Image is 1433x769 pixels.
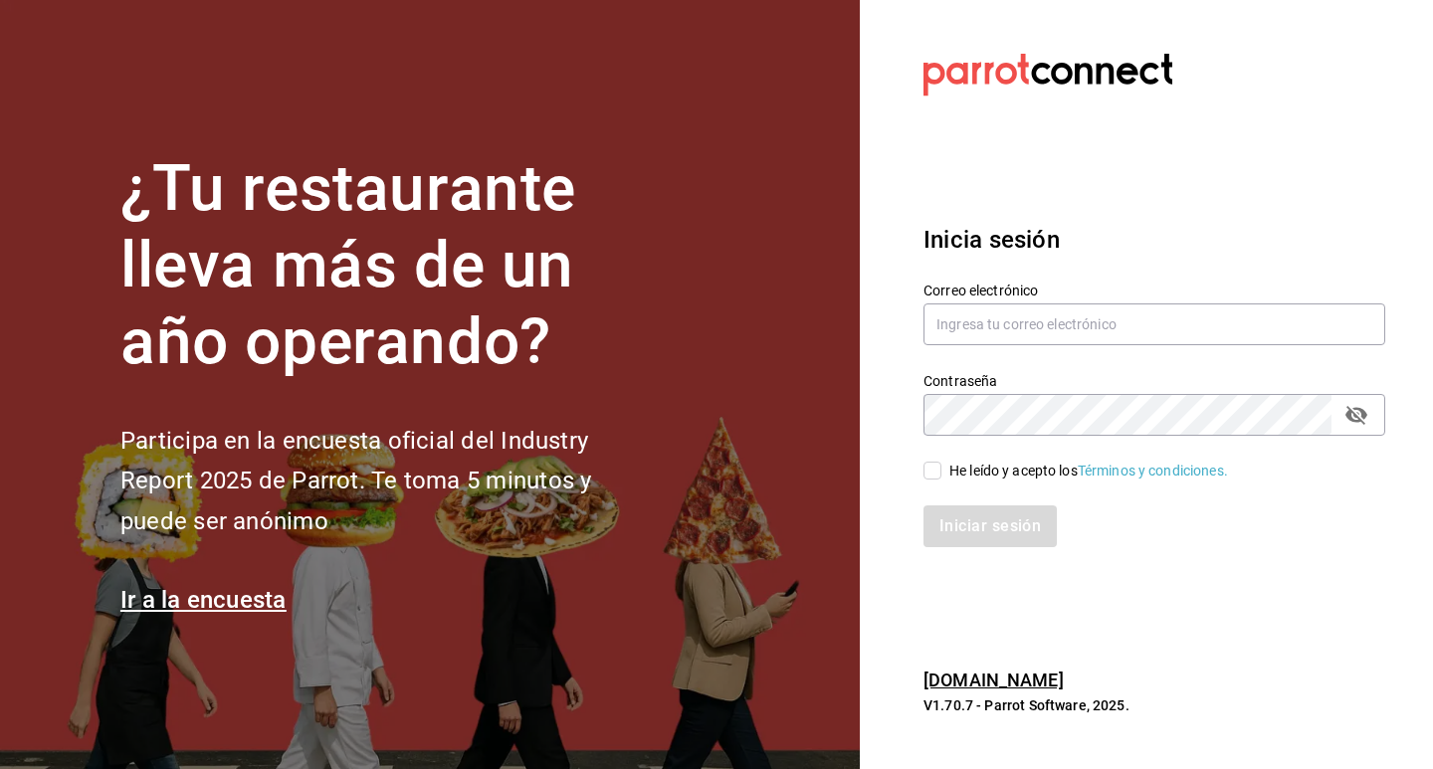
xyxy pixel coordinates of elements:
[1078,463,1228,479] a: Términos y condiciones.
[949,461,1228,481] div: He leído y acepto los
[923,670,1064,690] a: [DOMAIN_NAME]
[1339,398,1373,432] button: passwordField
[120,151,658,380] h1: ¿Tu restaurante lleva más de un año operando?
[923,695,1385,715] p: V1.70.7 - Parrot Software, 2025.
[120,421,658,542] h2: Participa en la encuesta oficial del Industry Report 2025 de Parrot. Te toma 5 minutos y puede se...
[923,222,1385,258] h3: Inicia sesión
[923,303,1385,345] input: Ingresa tu correo electrónico
[923,284,1385,297] label: Correo electrónico
[923,374,1385,388] label: Contraseña
[120,586,287,614] a: Ir a la encuesta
